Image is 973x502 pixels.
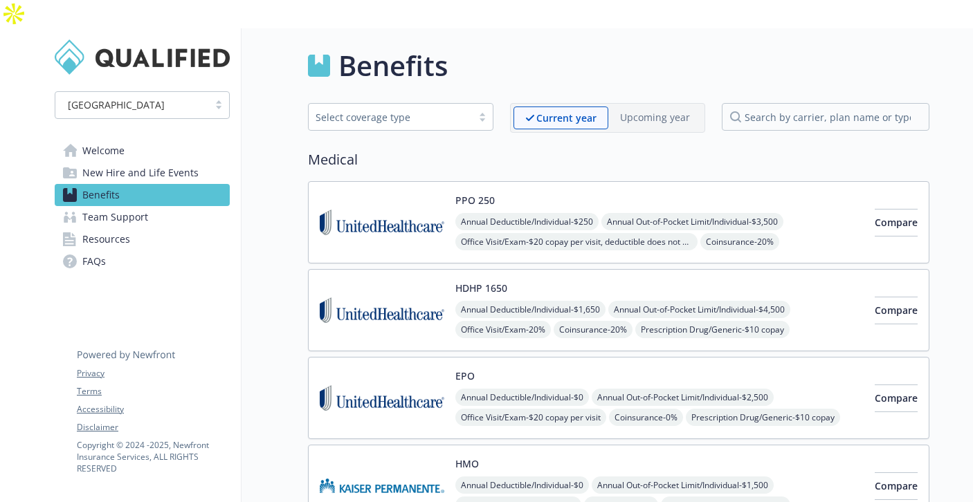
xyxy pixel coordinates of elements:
[320,193,444,252] img: United Healthcare Insurance Company carrier logo
[608,301,790,318] span: Annual Out-of-Pocket Limit/Individual - $4,500
[455,233,698,250] span: Office Visit/Exam - $20 copay per visit, deductible does not apply
[68,97,165,112] span: [GEOGRAPHIC_DATA]
[455,281,507,295] button: HDHP 1650
[592,389,774,406] span: Annual Out-of-Pocket Limit/Individual - $2,500
[620,110,690,124] p: Upcoming year
[455,321,551,338] span: Office Visit/Exam - 20%
[77,403,229,416] a: Accessibility
[82,184,120,206] span: Benefits
[700,233,779,250] span: Coinsurance - 20%
[609,409,683,426] span: Coinsurance - 0%
[536,111,597,125] p: Current year
[554,321,633,338] span: Coinsurance - 20%
[455,409,606,426] span: Office Visit/Exam - $20 copay per visit
[875,304,918,317] span: Compare
[77,421,229,434] a: Disclaimer
[875,216,918,229] span: Compare
[455,213,599,230] span: Annual Deductible/Individual - $250
[686,409,840,426] span: Prescription Drug/Generic - $10 copay
[82,228,130,250] span: Resources
[592,476,774,494] span: Annual Out-of-Pocket Limit/Individual - $1,500
[82,206,148,228] span: Team Support
[601,213,783,230] span: Annual Out-of-Pocket Limit/Individual - $3,500
[77,367,229,380] a: Privacy
[455,456,479,471] button: HMO
[875,391,918,405] span: Compare
[82,250,106,272] span: FAQs
[55,250,230,272] a: FAQs
[82,162,199,184] span: New Hire and Life Events
[875,384,918,412] button: Compare
[320,281,444,340] img: United Healthcare Insurance Company carrier logo
[455,301,606,318] span: Annual Deductible/Individual - $1,650
[875,209,918,236] button: Compare
[455,193,495,207] button: PPO 250
[77,385,229,398] a: Terms
[455,389,589,406] span: Annual Deductible/Individual - $0
[62,97,201,112] span: [GEOGRAPHIC_DATA]
[55,184,230,206] a: Benefits
[608,106,702,129] span: Upcoming year
[455,369,475,383] button: EPO
[455,476,589,494] span: Annual Deductible/Individual - $0
[875,297,918,324] button: Compare
[635,321,790,338] span: Prescription Drug/Generic - $10 copay
[55,162,230,184] a: New Hire and Life Events
[55,228,230,250] a: Resources
[55,206,230,228] a: Team Support
[338,45,448,86] h1: Benefits
[308,149,929,170] h2: Medical
[77,439,229,474] p: Copyright © 2024 - 2025 , Newfront Insurance Services, ALL RIGHTS RESERVED
[82,140,125,162] span: Welcome
[875,472,918,500] button: Compare
[320,369,444,427] img: United Healthcare Insurance Company carrier logo
[55,140,230,162] a: Welcome
[316,110,465,124] div: Select coverage type
[722,103,929,131] input: search by carrier, plan name or type
[875,479,918,492] span: Compare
